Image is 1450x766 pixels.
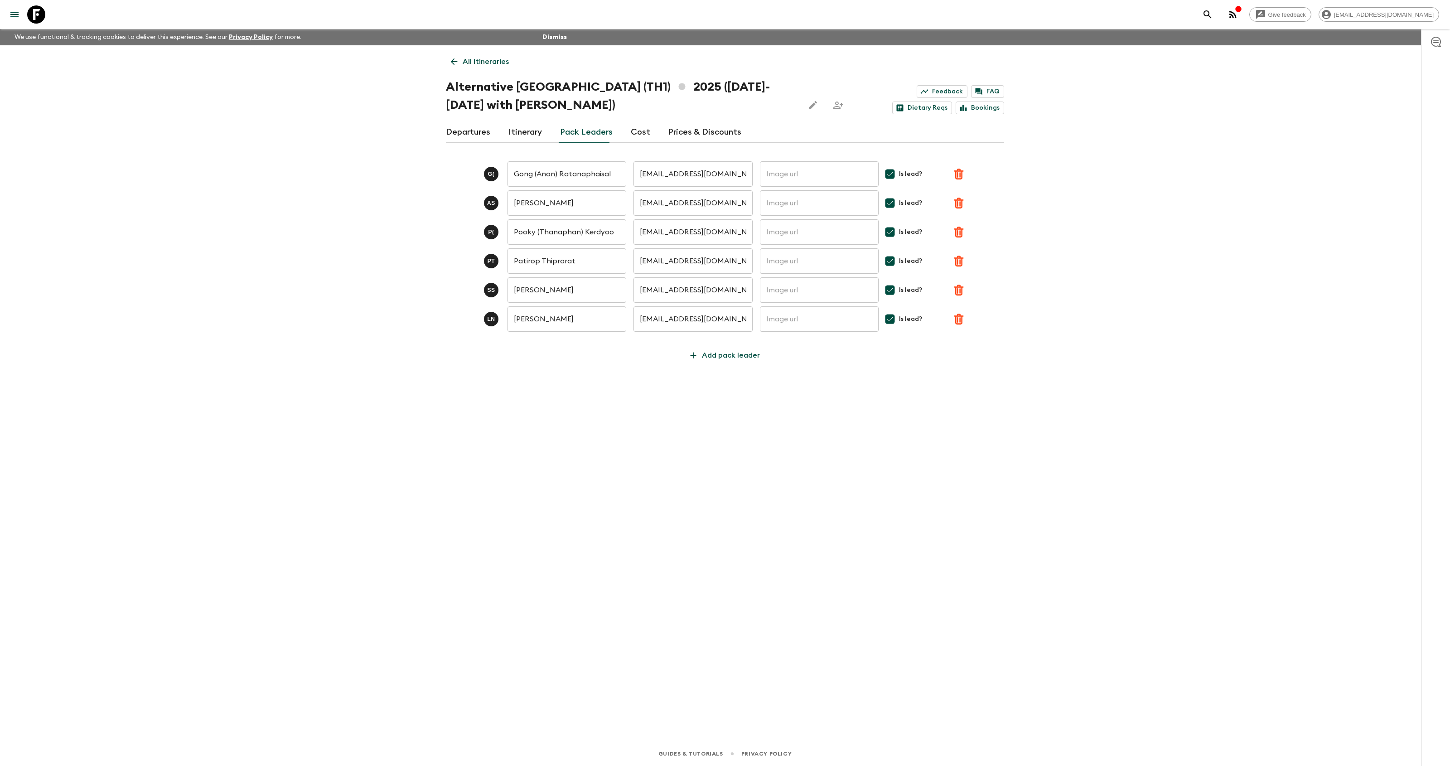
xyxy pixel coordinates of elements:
input: Image url [760,190,879,216]
input: Pack leader's email address [633,190,752,216]
div: [EMAIL_ADDRESS][DOMAIN_NAME] [1319,7,1439,22]
input: Pack leader's email address [633,161,752,187]
input: Pack leader's email address [633,306,752,332]
p: Add pack leader [702,350,760,361]
a: Prices & Discounts [668,121,741,143]
p: A S [487,199,495,207]
p: All itineraries [463,56,509,67]
span: Is lead? [899,199,922,208]
span: [EMAIL_ADDRESS][DOMAIN_NAME] [1329,11,1439,18]
input: Pack leader's full name [507,219,626,245]
a: FAQ [971,85,1004,98]
input: Pack leader's full name [507,306,626,332]
p: P T [488,257,495,265]
p: S S [487,286,495,294]
p: G ( [488,170,495,178]
a: Pack Leaders [560,121,613,143]
span: Is lead? [899,257,922,266]
h1: Alternative [GEOGRAPHIC_DATA] (TH1) 2025 ([DATE]-[DATE] with [PERSON_NAME]) [446,78,797,114]
p: We use functional & tracking cookies to deliver this experience. See our for more. [11,29,305,45]
a: Privacy Policy [229,34,273,40]
span: Is lead? [899,315,922,324]
input: Pack leader's email address [633,219,752,245]
button: Add pack leader [683,346,767,364]
input: Image url [760,219,879,245]
a: Guides & Tutorials [658,749,723,759]
span: Give feedback [1263,11,1311,18]
input: Pack leader's full name [507,161,626,187]
a: All itineraries [446,53,514,71]
a: Dietary Reqs [892,102,952,114]
span: Is lead? [899,228,922,237]
a: Cost [631,121,650,143]
input: Image url [760,248,879,274]
input: Pack leader's full name [507,248,626,274]
span: Share this itinerary [829,96,847,114]
input: Image url [760,161,879,187]
a: Feedback [917,85,967,98]
p: L N [487,315,495,323]
span: Is lead? [899,170,922,179]
a: Itinerary [508,121,542,143]
input: Pack leader's email address [633,248,752,274]
p: P ( [488,228,494,236]
input: Pack leader's full name [507,190,626,216]
button: Edit this itinerary [804,96,822,114]
a: Give feedback [1249,7,1311,22]
a: Privacy Policy [741,749,792,759]
button: menu [5,5,24,24]
a: Departures [446,121,490,143]
button: Dismiss [540,31,569,44]
button: search adventures [1199,5,1217,24]
input: Image url [760,277,879,303]
span: Is lead? [899,286,922,295]
input: Image url [760,306,879,332]
input: Pack leader's full name [507,277,626,303]
input: Pack leader's email address [633,277,752,303]
a: Bookings [956,102,1004,114]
